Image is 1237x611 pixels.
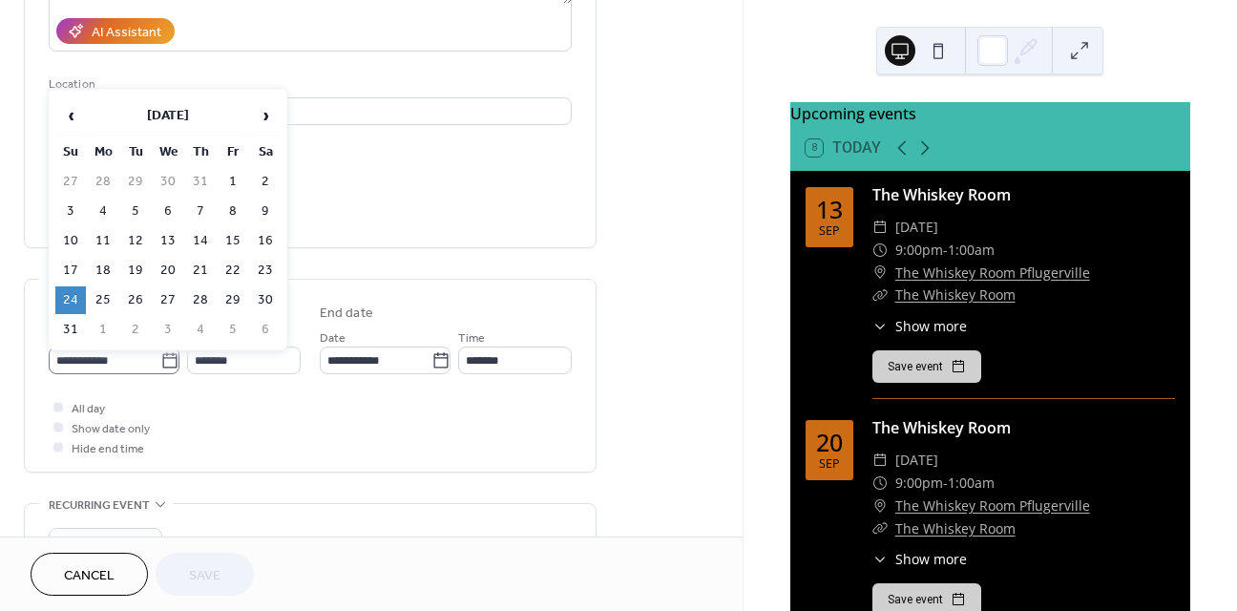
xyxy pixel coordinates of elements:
[218,286,248,314] td: 29
[88,286,118,314] td: 25
[872,549,888,569] div: ​
[92,23,161,43] div: AI Assistant
[948,472,995,495] span: 1:00am
[153,168,183,196] td: 30
[895,216,938,239] span: [DATE]
[49,74,568,95] div: Location
[185,257,216,284] td: 21
[218,198,248,225] td: 8
[72,419,150,439] span: Show date only
[250,257,281,284] td: 23
[120,138,151,166] th: Tu
[895,472,943,495] span: 9:00pm
[185,168,216,196] td: 31
[872,549,967,569] button: ​Show more
[895,316,967,336] span: Show more
[153,257,183,284] td: 20
[49,495,150,516] span: Recurring event
[943,472,948,495] span: -
[120,198,151,225] td: 5
[55,227,86,255] td: 10
[872,316,888,336] div: ​
[185,198,216,225] td: 7
[872,517,888,540] div: ​
[55,198,86,225] td: 3
[55,138,86,166] th: Su
[458,328,485,348] span: Time
[64,566,115,586] span: Cancel
[816,198,843,221] div: 13
[872,262,888,284] div: ​
[31,553,148,596] button: Cancel
[153,286,183,314] td: 27
[56,96,85,135] span: ‹
[895,239,943,262] span: 9:00pm
[185,286,216,314] td: 28
[872,239,888,262] div: ​
[55,286,86,314] td: 24
[872,316,967,336] button: ​Show more
[816,431,843,454] div: 20
[250,227,281,255] td: 16
[872,417,1011,438] a: The Whiskey Room
[218,316,248,344] td: 5
[72,439,144,459] span: Hide end time
[185,138,216,166] th: Th
[120,316,151,344] td: 2
[250,168,281,196] td: 2
[895,285,1016,304] a: The Whiskey Room
[185,316,216,344] td: 4
[948,239,995,262] span: 1:00am
[895,262,1090,284] a: The Whiskey Room Pflugerville
[153,198,183,225] td: 6
[120,257,151,284] td: 19
[790,102,1190,125] div: Upcoming events
[250,316,281,344] td: 6
[88,316,118,344] td: 1
[251,96,280,135] span: ›
[218,168,248,196] td: 1
[88,168,118,196] td: 28
[872,472,888,495] div: ​
[88,138,118,166] th: Mo
[56,533,128,555] span: Do not repeat
[55,316,86,344] td: 31
[895,519,1016,537] a: The Whiskey Room
[120,286,151,314] td: 26
[56,18,175,44] button: AI Assistant
[218,138,248,166] th: Fr
[55,257,86,284] td: 17
[872,284,888,306] div: ​
[872,350,981,383] button: Save event
[120,227,151,255] td: 12
[872,495,888,517] div: ​
[250,198,281,225] td: 9
[895,495,1090,517] a: The Whiskey Room Pflugerville
[153,227,183,255] td: 13
[185,227,216,255] td: 14
[895,449,938,472] span: [DATE]
[88,257,118,284] td: 18
[819,458,840,471] div: Sep
[872,449,888,472] div: ​
[320,328,346,348] span: Date
[55,168,86,196] td: 27
[88,227,118,255] td: 11
[943,239,948,262] span: -
[872,184,1011,205] a: The Whiskey Room
[819,225,840,238] div: Sep
[895,549,967,569] span: Show more
[88,95,248,137] th: [DATE]
[153,138,183,166] th: We
[218,257,248,284] td: 22
[120,168,151,196] td: 29
[153,316,183,344] td: 3
[872,216,888,239] div: ​
[72,399,105,419] span: All day
[88,198,118,225] td: 4
[320,304,373,324] div: End date
[218,227,248,255] td: 15
[250,286,281,314] td: 30
[250,138,281,166] th: Sa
